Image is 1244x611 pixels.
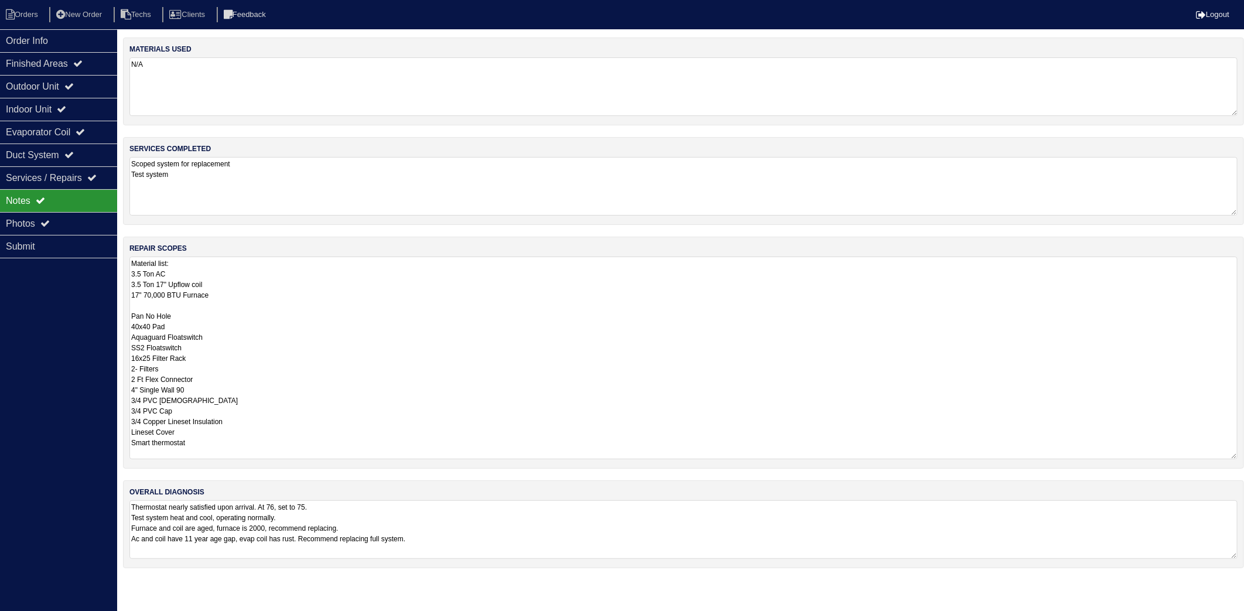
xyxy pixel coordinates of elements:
a: Logout [1196,10,1229,19]
label: services completed [129,144,211,154]
li: Feedback [217,7,275,23]
li: New Order [49,7,111,23]
textarea: N/A [129,57,1238,116]
label: overall diagnosis [129,487,204,497]
li: Clients [162,7,214,23]
textarea: Material list: 3.5 Ton AC 3.5 Ton 17" Upflow coil 17" 70,000 BTU Furnace Pan No Hole 40x40 Pad Aq... [129,257,1238,459]
textarea: Thermostat nearly satisfied upon arrival. At 76, set to 75. Test system heat and cool, operating ... [129,500,1238,559]
a: New Order [49,10,111,19]
label: repair scopes [129,243,187,254]
a: Techs [114,10,160,19]
li: Techs [114,7,160,23]
a: Clients [162,10,214,19]
label: materials used [129,44,192,54]
textarea: Scoped system for replacement Test system [129,157,1238,216]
